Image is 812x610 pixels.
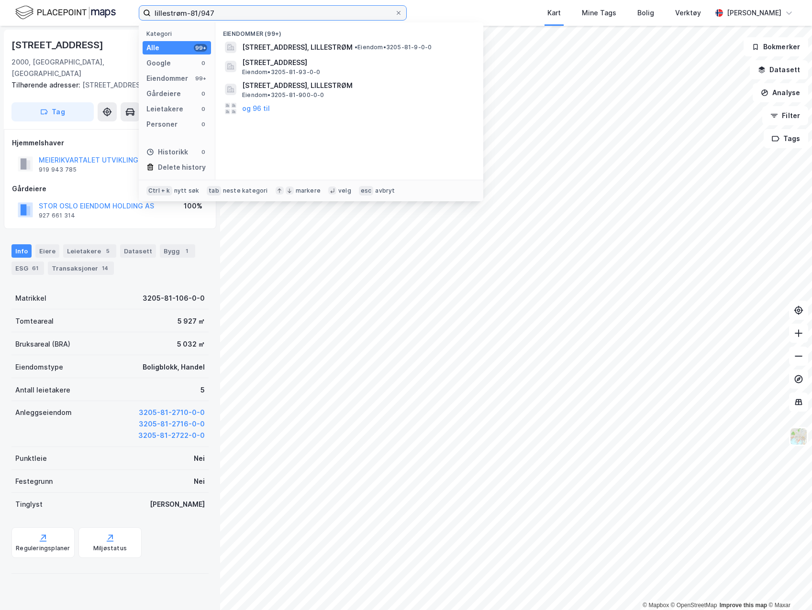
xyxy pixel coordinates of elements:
[174,187,200,195] div: nytt søk
[146,119,178,130] div: Personer
[15,316,54,327] div: Tomteareal
[139,418,205,430] button: 3205-81-2716-0-0
[215,22,483,40] div: Eiendommer (99+)
[242,42,353,53] span: [STREET_ADDRESS], LILLESTRØM
[727,7,781,19] div: [PERSON_NAME]
[355,44,357,51] span: •
[15,293,46,304] div: Matrikkel
[223,187,268,195] div: neste kategori
[200,105,207,113] div: 0
[151,6,395,20] input: Søk på adresse, matrikkel, gårdeiere, leietakere eller personer
[671,602,717,609] a: OpenStreetMap
[637,7,654,19] div: Bolig
[764,129,808,148] button: Tags
[146,146,188,158] div: Historikk
[15,476,53,487] div: Festegrunn
[146,30,211,37] div: Kategori
[184,200,202,212] div: 100%
[15,361,63,373] div: Eiendomstype
[48,261,114,275] div: Transaksjoner
[63,244,116,258] div: Leietakere
[242,57,472,68] span: [STREET_ADDRESS]
[30,263,40,273] div: 61
[764,564,812,610] iframe: Chat Widget
[242,91,324,99] span: Eiendom • 3205-81-900-0-0
[200,90,207,98] div: 0
[15,499,43,510] div: Tinglyst
[100,263,110,273] div: 14
[762,106,808,125] button: Filter
[39,212,75,219] div: 927 661 314
[146,88,181,99] div: Gårdeiere
[139,407,205,418] button: 3205-81-2710-0-0
[158,162,206,173] div: Delete history
[242,103,270,114] button: og 96 til
[296,187,321,195] div: markere
[177,338,205,350] div: 5 032 ㎡
[11,244,32,258] div: Info
[11,79,201,91] div: [STREET_ADDRESS]
[200,384,205,396] div: 5
[11,37,105,53] div: [STREET_ADDRESS]
[143,293,205,304] div: 3205-81-106-0-0
[39,166,77,174] div: 919 943 785
[138,430,205,441] button: 3205-81-2722-0-0
[242,68,320,76] span: Eiendom • 3205-81-93-0-0
[150,499,205,510] div: [PERSON_NAME]
[178,316,205,327] div: 5 927 ㎡
[146,103,183,115] div: Leietakere
[207,186,221,196] div: tab
[15,384,70,396] div: Antall leietakere
[35,244,59,258] div: Eiere
[15,4,116,21] img: logo.f888ab2527a4732fd821a326f86c7f29.svg
[200,59,207,67] div: 0
[15,338,70,350] div: Bruksareal (BRA)
[194,44,207,52] div: 99+
[103,246,112,256] div: 5
[182,246,191,256] div: 1
[160,244,195,258] div: Bygg
[93,545,127,552] div: Miljøstatus
[11,81,82,89] span: Tilhørende adresser:
[12,183,208,195] div: Gårdeiere
[744,37,808,56] button: Bokmerker
[11,56,156,79] div: 2000, [GEOGRAPHIC_DATA], [GEOGRAPHIC_DATA]
[582,7,616,19] div: Mine Tags
[146,42,159,54] div: Alle
[120,244,156,258] div: Datasett
[675,7,701,19] div: Verktøy
[547,7,561,19] div: Kart
[16,545,70,552] div: Reguleringsplaner
[720,602,767,609] a: Improve this map
[242,80,472,91] span: [STREET_ADDRESS], LILLESTRØM
[194,75,207,82] div: 99+
[338,187,351,195] div: velg
[200,148,207,156] div: 0
[355,44,432,51] span: Eiendom • 3205-81-9-0-0
[15,453,47,464] div: Punktleie
[143,361,205,373] div: Boligblokk, Handel
[194,453,205,464] div: Nei
[750,60,808,79] button: Datasett
[146,186,172,196] div: Ctrl + k
[12,137,208,149] div: Hjemmelshaver
[200,120,207,128] div: 0
[375,187,395,195] div: avbryt
[643,602,669,609] a: Mapbox
[753,83,808,102] button: Analyse
[359,186,374,196] div: esc
[194,476,205,487] div: Nei
[146,73,188,84] div: Eiendommer
[11,102,94,121] button: Tag
[15,407,72,418] div: Anleggseiendom
[11,261,44,275] div: ESG
[146,57,171,69] div: Google
[790,427,808,446] img: Z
